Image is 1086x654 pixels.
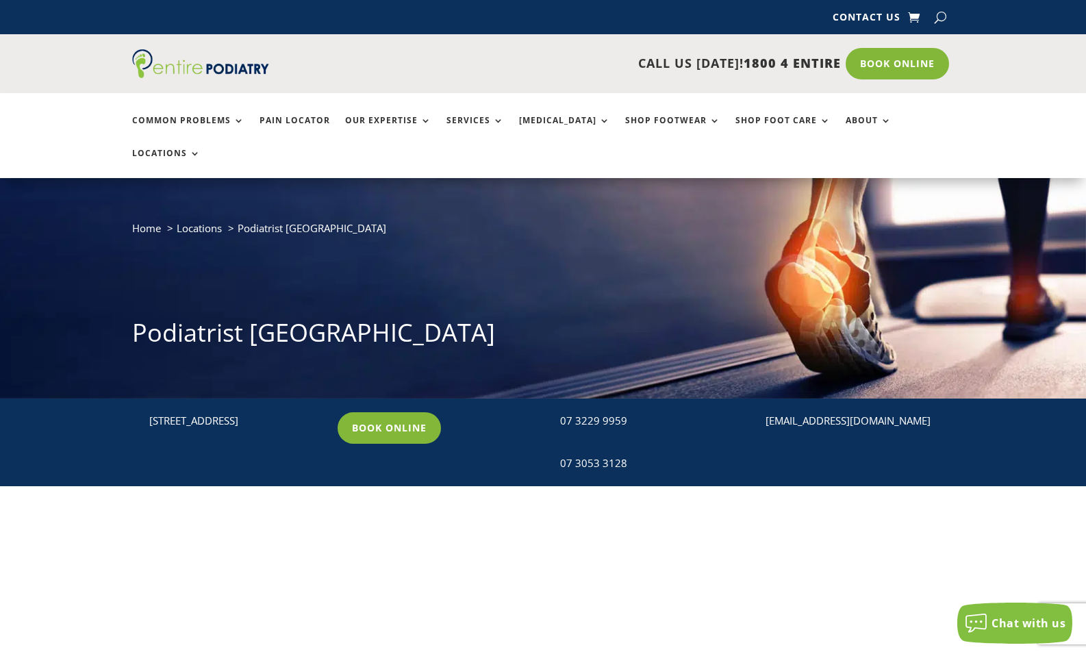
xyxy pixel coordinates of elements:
img: logo (1) [132,49,269,78]
a: Common Problems [132,116,244,145]
a: About [846,116,892,145]
p: CALL US [DATE]! [322,55,841,73]
a: Home [132,221,161,235]
a: [EMAIL_ADDRESS][DOMAIN_NAME] [766,414,931,427]
a: Locations [132,149,201,178]
a: Contact Us [833,12,900,27]
a: Book Online [338,412,441,444]
a: Shop Foot Care [735,116,831,145]
div: 07 3053 3128 [560,455,736,473]
span: 1800 4 ENTIRE [744,55,841,71]
a: Our Expertise [345,116,431,145]
a: Pain Locator [260,116,330,145]
button: Chat with us [957,603,1072,644]
a: Shop Footwear [625,116,720,145]
a: Entire Podiatry [132,67,269,81]
span: Podiatrist [GEOGRAPHIC_DATA] [238,221,386,235]
a: Book Online [846,48,949,79]
a: Locations [177,221,222,235]
a: Services [446,116,504,145]
a: [MEDICAL_DATA] [519,116,610,145]
span: Chat with us [992,616,1065,631]
div: 07 3229 9959 [560,412,736,430]
p: [STREET_ADDRESS] [149,412,325,430]
nav: breadcrumb [132,219,954,247]
h1: Podiatrist [GEOGRAPHIC_DATA] [132,316,954,357]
